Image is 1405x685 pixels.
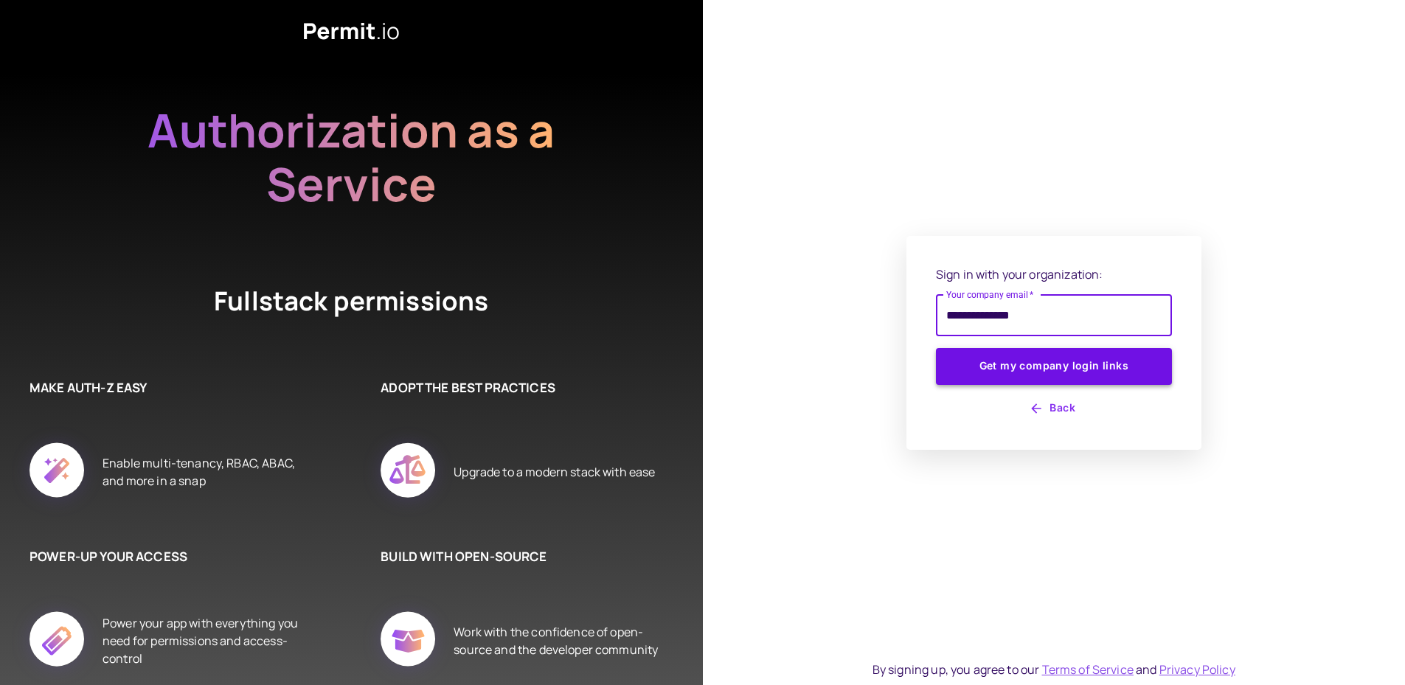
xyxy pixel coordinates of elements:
[454,426,655,518] div: Upgrade to a modern stack with ease
[381,547,658,566] h6: BUILD WITH OPEN-SOURCE
[873,661,1235,678] div: By signing up, you agree to our and
[936,265,1172,283] p: Sign in with your organization:
[100,103,602,211] h2: Authorization as a Service
[159,283,543,319] h4: Fullstack permissions
[936,397,1172,420] button: Back
[381,378,658,397] h6: ADOPT THE BEST PRACTICES
[1042,661,1134,678] a: Terms of Service
[1159,661,1235,678] a: Privacy Policy
[30,547,307,566] h6: POWER-UP YOUR ACCESS
[103,426,307,518] div: Enable multi-tenancy, RBAC, ABAC, and more in a snap
[946,288,1034,301] label: Your company email
[30,378,307,397] h6: MAKE AUTH-Z EASY
[936,348,1172,385] button: Get my company login links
